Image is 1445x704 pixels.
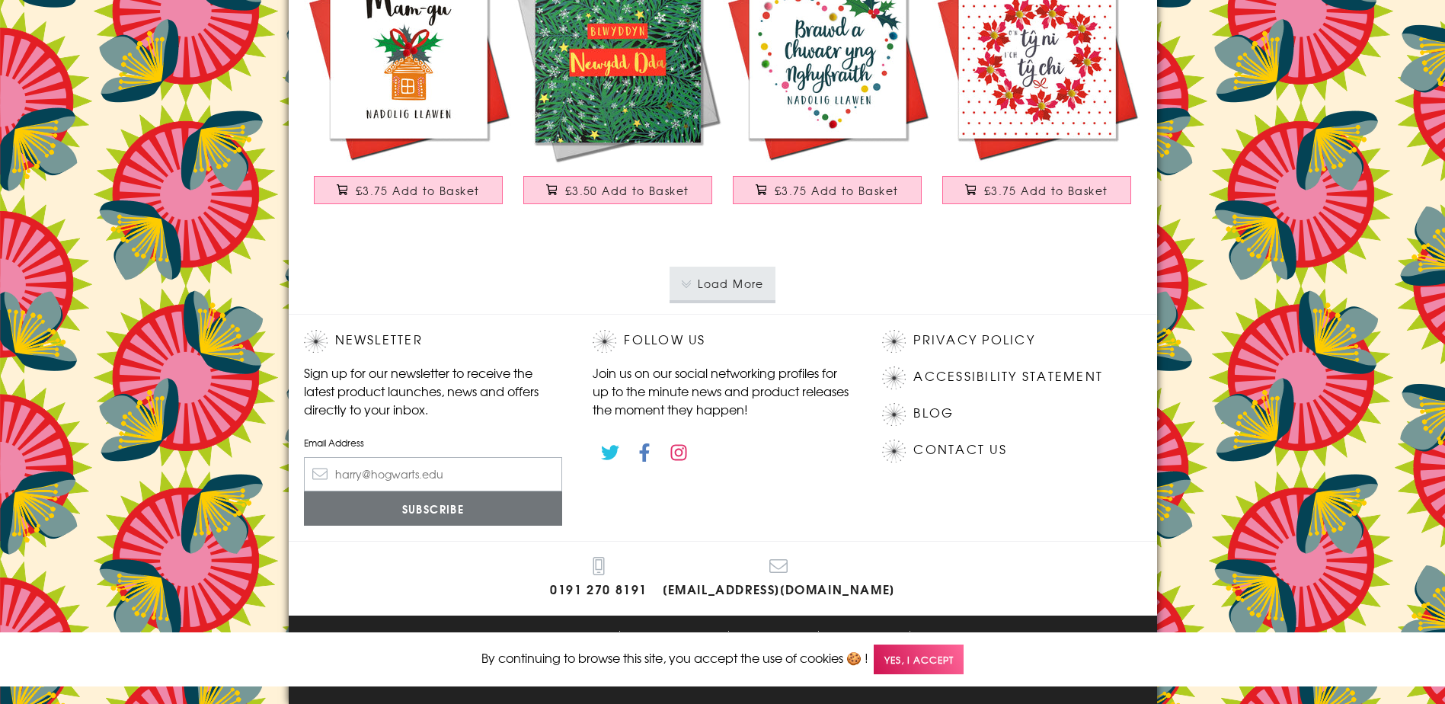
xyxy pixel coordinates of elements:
[913,440,1006,460] a: Contact Us
[984,183,1108,198] span: £3.75 Add to Basket
[304,363,563,418] p: Sign up for our newsletter to receive the latest product launches, news and offers directly to yo...
[523,176,712,204] button: £3.50 Add to Basket
[775,183,899,198] span: £3.75 Add to Basket
[314,176,503,204] button: £3.75 Add to Basket
[913,330,1034,350] a: Privacy Policy
[663,557,895,600] a: [EMAIL_ADDRESS][DOMAIN_NAME]
[942,176,1131,204] button: £3.75 Add to Basket
[550,557,647,600] a: 0191 270 8191
[913,403,954,424] a: Blog
[670,267,775,300] button: Load More
[628,631,721,650] a: Legal Information
[826,631,902,650] a: Shipping Policy
[918,631,945,650] a: Trade
[593,363,852,418] p: Join us on our social networking profiles for up to the minute news and product releases the mome...
[304,330,563,353] h2: Newsletter
[304,457,563,491] input: harry@hogwarts.edu
[304,491,563,526] input: Subscribe
[737,631,810,650] a: Privacy Policy
[304,436,563,450] label: Email Address
[733,176,922,204] button: £3.75 Add to Basket
[565,183,689,198] span: £3.50 Add to Basket
[593,330,852,353] h2: Follow Us
[913,366,1103,387] a: Accessibility Statement
[874,645,964,674] span: Yes, I accept
[356,183,480,198] span: £3.75 Add to Basket
[500,631,612,650] a: Ordering Information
